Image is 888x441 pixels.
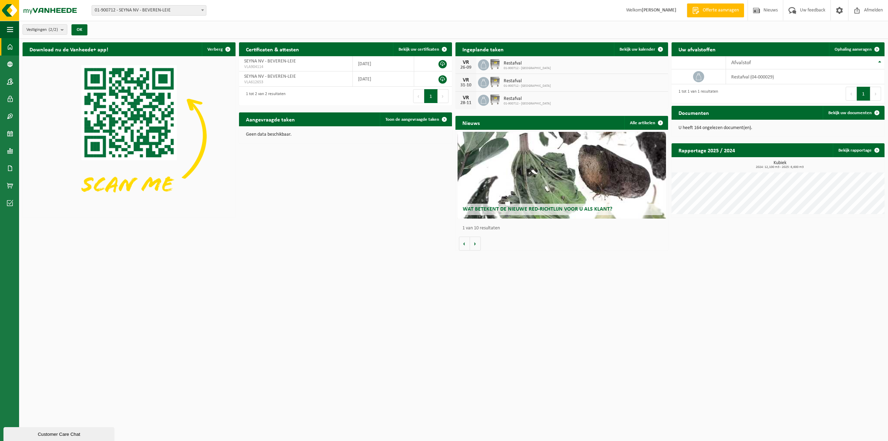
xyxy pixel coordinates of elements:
[413,89,424,103] button: Previous
[459,95,473,101] div: VR
[353,71,414,87] td: [DATE]
[687,3,744,17] a: Offerte aanvragen
[455,42,511,56] h2: Ingeplande taken
[504,84,551,88] span: 01-900712 - [GEOGRAPHIC_DATA]
[489,58,501,70] img: WB-1100-GAL-GY-02
[244,79,348,85] span: VLA612653
[385,117,439,122] span: Toon de aangevraagde taken
[857,87,870,101] button: 1
[672,143,742,157] h2: Rapportage 2025 / 2024
[829,42,884,56] a: Ophaling aanvragen
[244,74,296,79] span: SEYNA NV - BEVEREN-LEIE
[424,89,438,103] button: 1
[459,237,470,251] button: Vorige
[463,206,612,212] span: Wat betekent de nieuwe RED-richtlijn voor u als klant?
[244,59,296,64] span: SEYNA NV - BEVEREN-LEIE
[726,69,885,84] td: restafval (04-000029)
[823,106,884,120] a: Bekijk uw documenten
[675,161,885,169] h3: Kubiek
[624,116,667,130] a: Alle artikelen
[23,24,67,35] button: Vestigingen(2/2)
[504,78,551,84] span: Restafval
[731,60,751,66] span: Afvalstof
[672,42,723,56] h2: Uw afvalstoffen
[620,47,655,52] span: Bekijk uw kalender
[3,426,116,441] iframe: chat widget
[835,47,872,52] span: Ophaling aanvragen
[459,101,473,105] div: 28-11
[489,76,501,88] img: WB-1100-GAL-GY-02
[242,88,285,104] div: 1 tot 2 van 2 resultaten
[870,87,881,101] button: Next
[675,86,718,101] div: 1 tot 1 van 1 resultaten
[701,7,741,14] span: Offerte aanvragen
[92,5,206,16] span: 01-900712 - SEYNA NV - BEVEREN-LEIE
[23,56,236,216] img: Download de VHEPlus App
[678,126,878,130] p: U heeft 164 ongelezen document(en).
[672,106,716,119] h2: Documenten
[614,42,667,56] a: Bekijk uw kalender
[846,87,857,101] button: Previous
[470,237,481,251] button: Volgende
[455,116,487,129] h2: Nieuws
[504,61,551,66] span: Restafval
[353,56,414,71] td: [DATE]
[207,47,223,52] span: Verberg
[675,166,885,169] span: 2024: 12,100 m3 - 2025: 6,600 m3
[459,83,473,88] div: 31-10
[459,60,473,65] div: VR
[462,226,665,231] p: 1 van 10 resultaten
[833,143,884,157] a: Bekijk rapportage
[239,42,306,56] h2: Certificaten & attesten
[92,6,206,15] span: 01-900712 - SEYNA NV - BEVEREN-LEIE
[642,8,676,13] strong: [PERSON_NAME]
[246,132,445,137] p: Geen data beschikbaar.
[504,66,551,70] span: 01-900712 - [GEOGRAPHIC_DATA]
[828,111,872,115] span: Bekijk uw documenten
[49,27,58,32] count: (2/2)
[202,42,235,56] button: Verberg
[438,89,449,103] button: Next
[380,112,451,126] a: Toon de aangevraagde taken
[244,64,348,70] span: VLA904114
[399,47,439,52] span: Bekijk uw certificaten
[26,25,58,35] span: Vestigingen
[459,65,473,70] div: 26-09
[393,42,451,56] a: Bekijk uw certificaten
[458,132,666,219] a: Wat betekent de nieuwe RED-richtlijn voor u als klant?
[23,42,115,56] h2: Download nu de Vanheede+ app!
[504,96,551,102] span: Restafval
[71,24,87,35] button: OK
[459,77,473,83] div: VR
[504,102,551,106] span: 01-900712 - [GEOGRAPHIC_DATA]
[489,94,501,105] img: WB-1100-GAL-GY-02
[239,112,302,126] h2: Aangevraagde taken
